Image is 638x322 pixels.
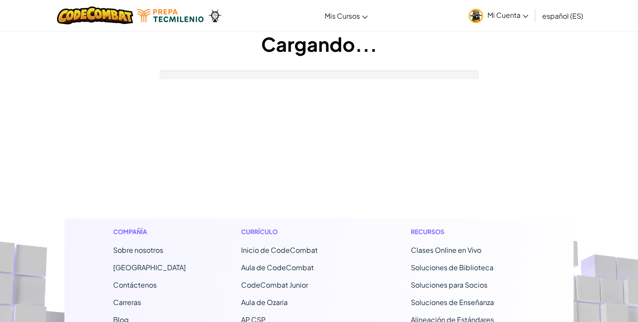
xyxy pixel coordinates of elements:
[113,245,163,255] a: Sobre nosotros
[113,280,157,289] span: Contáctenos
[469,9,483,23] img: avatar
[464,2,533,29] a: Mi Cuenta
[241,298,288,307] a: Aula de Ozaria
[325,11,360,20] span: Mis Cursos
[411,245,481,255] a: Clases Online en Vivo
[241,227,356,236] h1: Currículo
[241,245,318,255] span: Inicio de CodeCombat
[241,263,314,272] a: Aula de CodeCombat
[487,10,528,20] span: Mi Cuenta
[138,9,204,22] img: Tecmilenio logo
[208,9,222,22] img: Ozaria
[57,7,133,24] img: CodeCombat logo
[411,263,494,272] a: Soluciones de Biblioteca
[320,4,372,27] a: Mis Cursos
[241,280,308,289] a: CodeCombat Junior
[411,298,494,307] a: Soluciones de Enseñanza
[411,227,525,236] h1: Recursos
[542,11,583,20] span: español (ES)
[113,227,186,236] h1: Compañía
[113,263,186,272] a: [GEOGRAPHIC_DATA]
[411,280,487,289] a: Soluciones para Socios
[538,4,588,27] a: español (ES)
[113,298,141,307] a: Carreras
